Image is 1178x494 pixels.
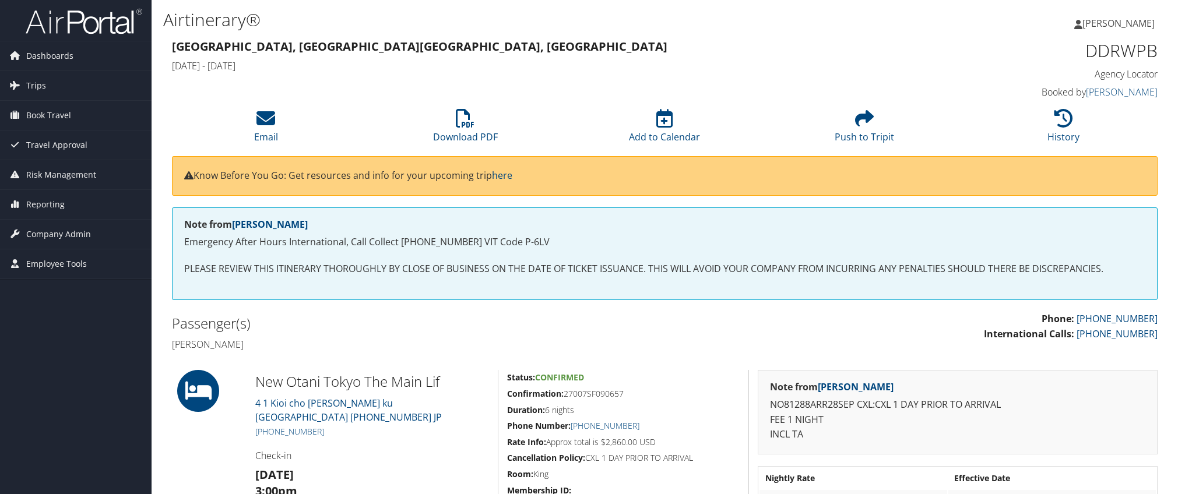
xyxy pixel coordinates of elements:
[507,468,740,480] h5: King
[770,380,894,393] strong: Note from
[172,313,656,333] h2: Passenger(s)
[924,68,1158,80] h4: Agency Locator
[184,218,308,231] strong: Note from
[924,86,1158,98] h4: Booked by
[26,190,65,219] span: Reporting
[507,372,535,383] strong: Status:
[232,218,308,231] a: [PERSON_NAME]
[163,8,832,32] h1: Airtinerary®
[172,59,907,72] h4: [DATE] - [DATE]
[924,38,1158,63] h1: DDRWPB
[255,372,488,391] h2: New Otani Tokyo The Main Lif
[818,380,894,393] a: [PERSON_NAME]
[507,452,740,464] h5: CXL 1 DAY PRIOR TO ARRIVAL
[507,420,571,431] strong: Phone Number:
[26,220,91,249] span: Company Admin
[1047,115,1079,143] a: History
[172,338,656,351] h4: [PERSON_NAME]
[255,397,442,424] a: 4 1 Kioi cho [PERSON_NAME] ku[GEOGRAPHIC_DATA] [PHONE_NUMBER] JP
[255,449,488,462] h4: Check-in
[184,235,1145,250] p: Emergency After Hours International, Call Collect [PHONE_NUMBER] VIT Code P-6LV
[948,468,1156,489] th: Effective Date
[1042,312,1074,325] strong: Phone:
[184,262,1145,277] p: PLEASE REVIEW THIS ITINERARY THOROUGHLY BY CLOSE OF BUSINESS ON THE DATE OF TICKET ISSUANCE. THIS...
[26,71,46,100] span: Trips
[26,41,73,70] span: Dashboards
[184,168,1145,184] p: Know Before You Go: Get resources and info for your upcoming trip
[629,115,700,143] a: Add to Calendar
[1082,17,1155,30] span: [PERSON_NAME]
[984,327,1074,340] strong: International Calls:
[26,249,87,278] span: Employee Tools
[26,101,71,130] span: Book Travel
[26,8,142,35] img: airportal-logo.png
[507,404,740,416] h5: 6 nights
[1077,327,1158,340] a: [PHONE_NUMBER]
[1077,312,1158,325] a: [PHONE_NUMBER]
[507,436,546,447] strong: Rate Info:
[507,388,564,399] strong: Confirmation:
[1074,6,1166,41] a: [PERSON_NAME]
[1086,86,1158,98] a: [PERSON_NAME]
[254,115,278,143] a: Email
[507,404,545,415] strong: Duration:
[26,160,96,189] span: Risk Management
[507,436,740,448] h5: Approx total is $2,860.00 USD
[26,130,87,160] span: Travel Approval
[255,426,324,437] a: [PHONE_NUMBER]
[507,468,533,479] strong: Room:
[433,115,498,143] a: Download PDF
[507,452,585,463] strong: Cancellation Policy:
[172,38,667,54] strong: [GEOGRAPHIC_DATA], [GEOGRAPHIC_DATA] [GEOGRAPHIC_DATA], [GEOGRAPHIC_DATA]
[535,372,584,383] span: Confirmed
[255,467,294,482] strong: [DATE]
[507,388,740,400] h5: 27007SF090657
[571,420,639,431] a: [PHONE_NUMBER]
[770,397,1145,442] p: NO81288ARR28SEP CXL:CXL 1 DAY PRIOR TO ARRIVAL FEE 1 NIGHT INCL TA
[835,115,894,143] a: Push to Tripit
[492,169,512,182] a: here
[759,468,947,489] th: Nightly Rate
